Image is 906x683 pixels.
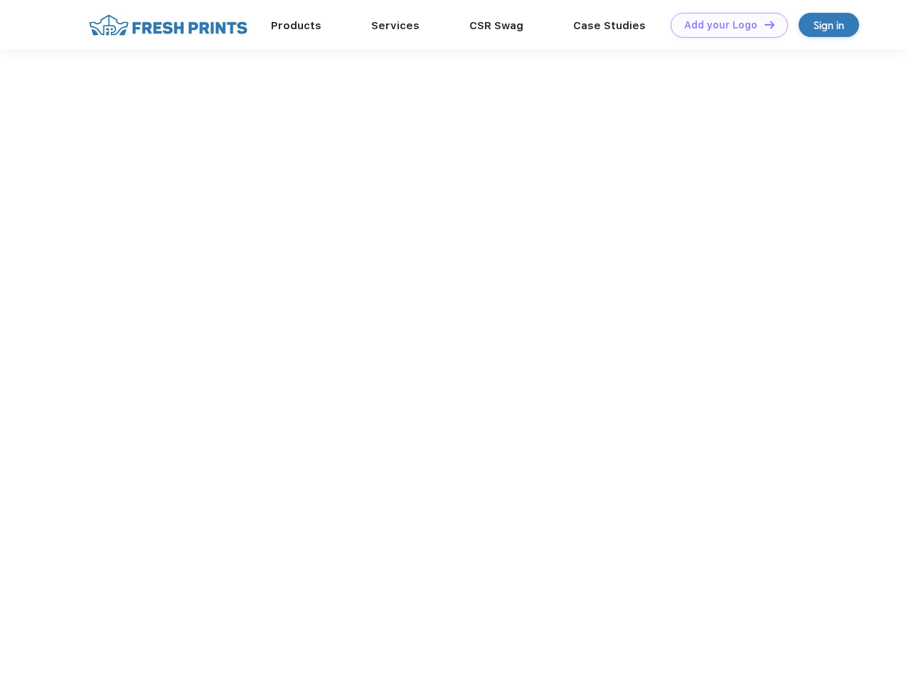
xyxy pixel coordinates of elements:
a: CSR Swag [469,19,523,32]
a: Products [271,19,321,32]
div: Add your Logo [684,19,757,31]
img: DT [764,21,774,28]
a: Sign in [799,13,859,37]
div: Sign in [814,17,844,33]
img: fo%20logo%202.webp [85,13,252,38]
a: Services [371,19,420,32]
